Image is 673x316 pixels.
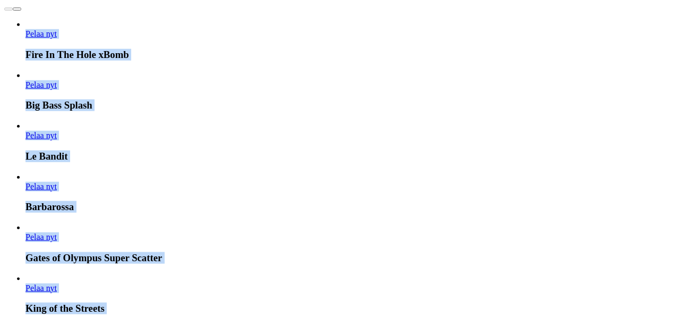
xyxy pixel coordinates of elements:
a: Le Bandit [25,131,57,140]
h3: Le Bandit [25,151,669,162]
a: Fire In The Hole xBomb [25,29,57,38]
a: Barbarossa [25,182,57,191]
span: Pelaa nyt [25,80,57,89]
button: prev slide [4,7,13,11]
span: Pelaa nyt [25,232,57,242]
span: Pelaa nyt [25,131,57,140]
article: Big Bass Splash [25,71,669,112]
h3: Gates of Olympus Super Scatter [25,252,669,264]
span: Pelaa nyt [25,284,57,293]
h3: Big Bass Splash [25,99,669,111]
a: Big Bass Splash [25,80,57,89]
span: Pelaa nyt [25,29,57,38]
h3: Fire In The Hole xBomb [25,49,669,61]
article: Le Bandit [25,121,669,162]
article: Barbarossa [25,172,669,213]
h3: King of the Streets [25,303,669,314]
article: Gates of Olympus Super Scatter [25,223,669,264]
a: Gates of Olympus Super Scatter [25,232,57,242]
span: Pelaa nyt [25,182,57,191]
article: Fire In The Hole xBomb [25,20,669,61]
button: next slide [13,7,21,11]
article: King of the Streets [25,274,669,315]
a: King of the Streets [25,284,57,293]
h3: Barbarossa [25,201,669,213]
